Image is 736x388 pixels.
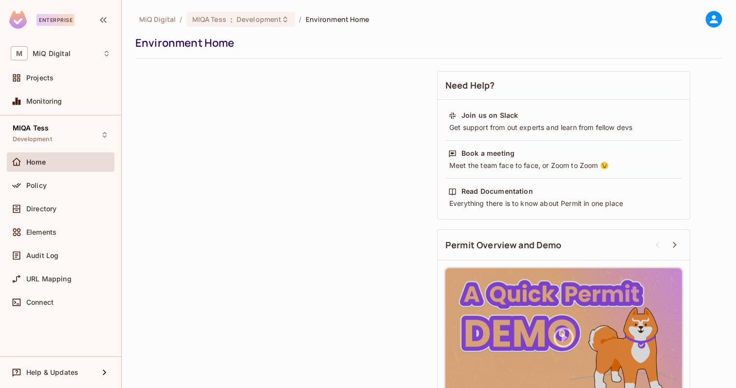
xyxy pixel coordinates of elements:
[237,15,281,24] span: Development
[306,15,369,24] span: Environment Home
[230,16,233,23] span: :
[448,161,679,170] div: Meet the team face to face, or Zoom to Zoom 😉
[461,111,518,120] div: Join us on Slack
[26,369,78,376] span: Help & Updates
[26,182,47,189] span: Policy
[26,275,72,283] span: URL Mapping
[461,186,533,196] div: Read Documentation
[13,124,49,132] span: MIQA Tess
[448,123,679,132] div: Get support from out experts and learn from fellow devs
[445,239,562,251] span: Permit Overview and Demo
[135,36,718,50] div: Environment Home
[26,252,58,259] span: Audit Log
[26,74,54,82] span: Projects
[299,15,301,24] li: /
[9,11,27,29] img: SReyMgAAAABJRU5ErkJggg==
[26,205,56,213] span: Directory
[192,15,226,24] span: MIQA Tess
[461,148,515,158] div: Book a meeting
[139,15,176,24] span: the active workspace
[26,298,54,306] span: Connect
[33,50,71,57] span: Workspace: MiQ Digital
[26,158,46,166] span: Home
[445,79,495,92] span: Need Help?
[26,97,62,105] span: Monitoring
[37,14,74,26] div: Enterprise
[26,228,56,236] span: Elements
[13,135,52,143] span: Development
[448,199,679,208] div: Everything there is to know about Permit in one place
[180,15,182,24] li: /
[11,46,28,60] span: M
